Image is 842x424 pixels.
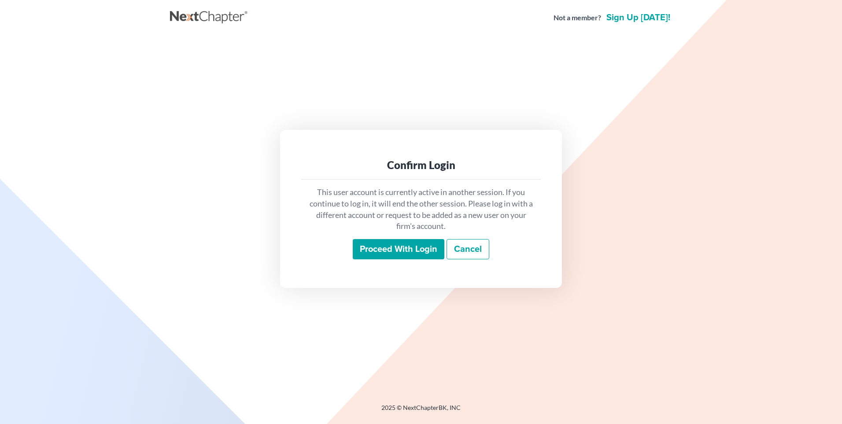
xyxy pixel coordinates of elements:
[308,187,534,232] p: This user account is currently active in another session. If you continue to log in, it will end ...
[605,13,672,22] a: Sign up [DATE]!
[447,239,489,259] a: Cancel
[353,239,444,259] input: Proceed with login
[308,158,534,172] div: Confirm Login
[554,13,601,23] strong: Not a member?
[170,403,672,419] div: 2025 © NextChapterBK, INC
